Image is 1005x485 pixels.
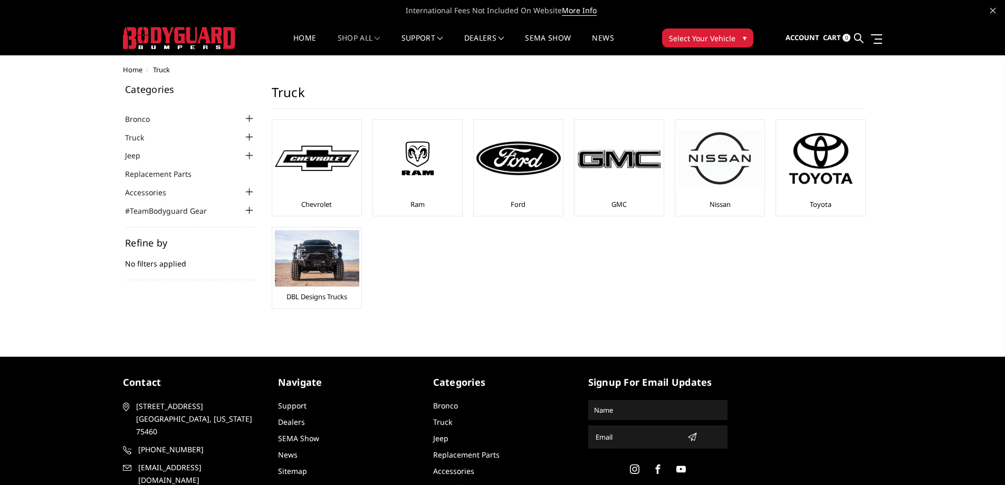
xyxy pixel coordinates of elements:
a: SEMA Show [525,34,571,55]
a: Replacement Parts [433,450,500,460]
h1: Truck [272,84,865,109]
a: #TeamBodyguard Gear [125,205,220,216]
span: Account [786,33,819,42]
span: Cart [823,33,841,42]
input: Name [590,402,726,419]
button: Select Your Vehicle [662,28,753,47]
a: Ford [511,199,525,209]
a: Chevrolet [301,199,332,209]
a: GMC [611,199,627,209]
h5: Refine by [125,238,256,248]
a: Jeep [433,433,448,443]
a: SEMA Show [278,433,319,443]
a: Bronco [433,401,458,411]
a: Support [401,34,443,55]
a: Replacement Parts [125,168,205,179]
h5: contact [123,375,262,389]
a: Ram [410,199,425,209]
a: Truck [433,417,452,427]
h5: Categories [433,375,572,389]
a: Truck [125,132,157,143]
a: Dealers [278,417,305,427]
a: Nissan [710,199,731,209]
a: News [592,34,614,55]
a: Home [293,34,316,55]
a: shop all [338,34,380,55]
a: Accessories [125,187,179,198]
a: More Info [562,5,597,16]
span: [STREET_ADDRESS] [GEOGRAPHIC_DATA], [US_STATE] 75460 [136,400,259,438]
span: ▾ [743,32,746,43]
img: BODYGUARD BUMPERS [123,27,236,49]
span: 0 [843,34,850,42]
h5: Navigate [278,375,417,389]
span: Select Your Vehicle [669,33,735,44]
a: Accessories [433,466,474,476]
a: Sitemap [278,466,307,476]
a: [PHONE_NUMBER] [123,443,262,456]
a: Home [123,65,142,74]
a: DBL Designs Trucks [286,292,347,301]
a: Dealers [464,34,504,55]
div: No filters applied [125,238,256,280]
h5: signup for email updates [588,375,728,389]
a: Bronco [125,113,163,125]
h5: Categories [125,84,256,94]
span: Truck [153,65,170,74]
input: Email [591,429,683,445]
a: News [278,450,298,460]
a: Account [786,24,819,52]
span: [PHONE_NUMBER] [138,443,261,456]
a: Cart 0 [823,24,850,52]
a: Support [278,401,307,411]
a: Jeep [125,150,154,161]
a: Toyota [810,199,831,209]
